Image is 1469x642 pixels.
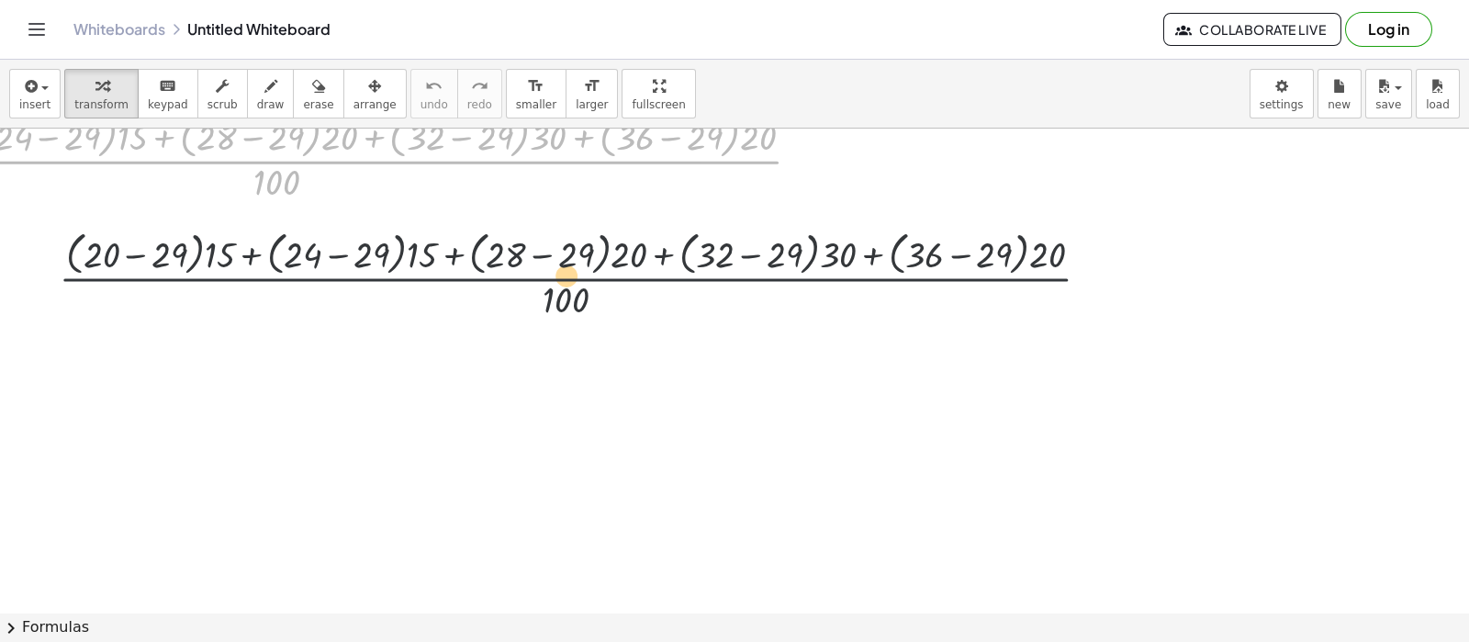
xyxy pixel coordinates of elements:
[64,69,139,118] button: transform
[1365,69,1412,118] button: save
[303,98,333,111] span: erase
[471,75,488,97] i: redo
[425,75,443,97] i: undo
[1416,69,1460,118] button: load
[1345,12,1432,47] button: Log in
[148,98,188,111] span: keypad
[527,75,544,97] i: format_size
[197,69,248,118] button: scrub
[1260,98,1304,111] span: settings
[566,69,618,118] button: format_sizelarger
[410,69,458,118] button: undoundo
[1250,69,1314,118] button: settings
[9,69,61,118] button: insert
[159,75,176,97] i: keyboard
[1318,69,1362,118] button: new
[73,20,165,39] a: Whiteboards
[457,69,502,118] button: redoredo
[583,75,600,97] i: format_size
[421,98,448,111] span: undo
[74,98,129,111] span: transform
[22,15,51,44] button: Toggle navigation
[138,69,198,118] button: keyboardkeypad
[506,69,566,118] button: format_sizesmaller
[1328,98,1351,111] span: new
[1375,98,1401,111] span: save
[632,98,685,111] span: fullscreen
[516,98,556,111] span: smaller
[1163,13,1341,46] button: Collaborate Live
[19,98,50,111] span: insert
[576,98,608,111] span: larger
[207,98,238,111] span: scrub
[343,69,407,118] button: arrange
[622,69,695,118] button: fullscreen
[1179,21,1326,38] span: Collaborate Live
[467,98,492,111] span: redo
[247,69,295,118] button: draw
[1426,98,1450,111] span: load
[293,69,343,118] button: erase
[353,98,397,111] span: arrange
[257,98,285,111] span: draw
